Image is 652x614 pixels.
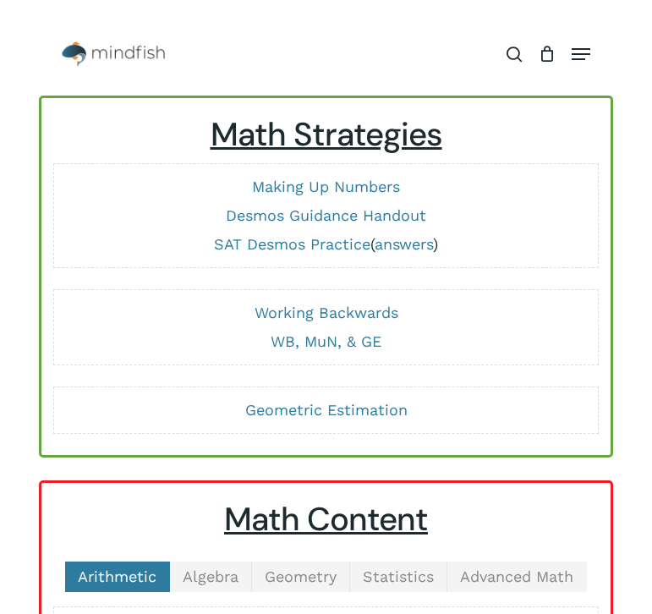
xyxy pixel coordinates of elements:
[226,206,426,224] a: Desmos Guidance Handout
[62,41,165,67] img: Mindfish Test Prep & Academics
[252,562,350,592] a: Geometry
[170,562,252,592] a: Algebra
[214,235,370,253] a: SAT Desmos Practice
[65,562,170,592] a: Arithmetic
[63,234,589,255] p: ( )
[572,46,590,63] a: Navigation Menu
[350,562,447,592] a: Statistics
[265,567,337,585] span: Geometry
[363,567,434,585] span: Statistics
[39,33,612,75] header: Main Menu
[530,33,563,75] a: Cart
[245,401,408,419] a: Geometric Estimation
[183,567,238,585] span: Algebra
[271,332,381,350] a: WB, MuN, & GE
[78,567,156,585] span: Arithmetic
[447,562,587,592] a: Advanced Math
[255,304,398,321] a: Working Backwards
[252,178,400,195] a: Making Up Numbers
[375,235,433,253] a: answers
[460,567,573,585] span: Advanced Math
[211,113,442,156] u: Math Strategies
[224,498,428,540] u: Math Content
